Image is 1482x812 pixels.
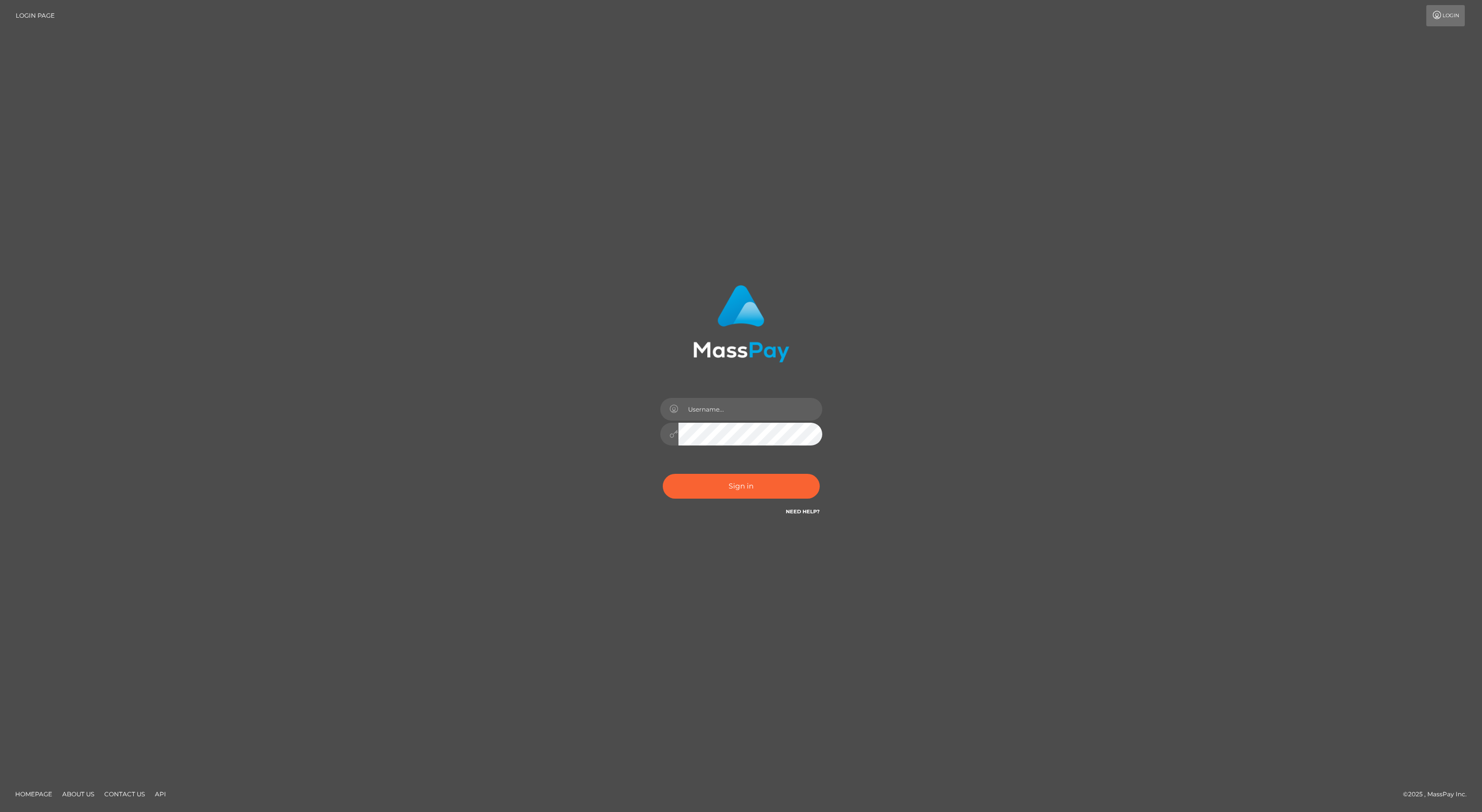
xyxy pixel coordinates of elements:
a: API [151,786,170,802]
a: Need Help? [786,508,820,515]
button: Sign in [663,474,820,499]
input: Username... [678,398,822,421]
a: About Us [58,786,98,802]
img: MassPay Login [693,285,789,362]
a: Contact Us [100,786,149,802]
a: Homepage [11,786,56,802]
a: Login [1426,5,1465,26]
a: Login Page [16,5,55,26]
div: © 2025 , MassPay Inc. [1403,789,1474,800]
